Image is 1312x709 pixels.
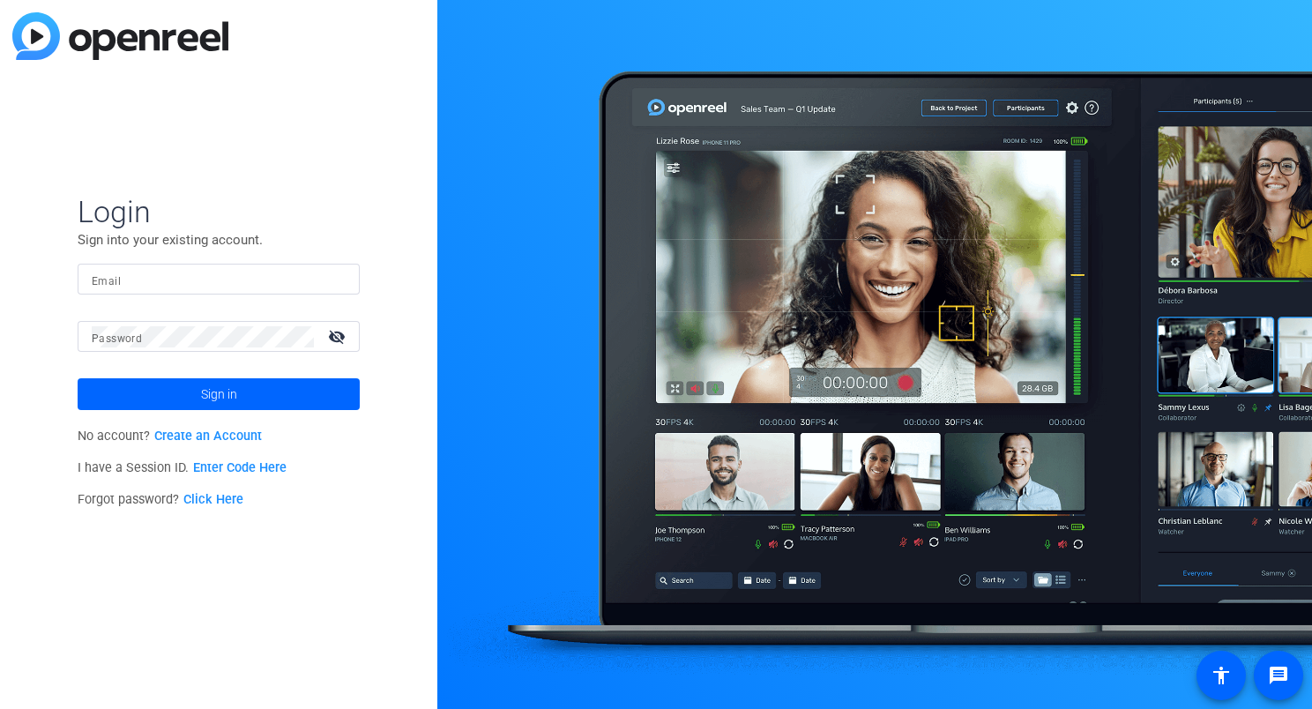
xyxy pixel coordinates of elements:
[1268,665,1289,686] mat-icon: message
[201,372,237,416] span: Sign in
[78,429,262,444] span: No account?
[193,460,287,475] a: Enter Code Here
[317,324,360,349] mat-icon: visibility_off
[154,429,262,444] a: Create an Account
[78,230,360,250] p: Sign into your existing account.
[78,378,360,410] button: Sign in
[1211,665,1232,686] mat-icon: accessibility
[183,492,243,507] a: Click Here
[92,332,142,345] mat-label: Password
[12,12,228,60] img: blue-gradient.svg
[92,275,121,287] mat-label: Email
[92,269,346,290] input: Enter Email Address
[78,460,287,475] span: I have a Session ID.
[78,193,360,230] span: Login
[78,492,243,507] span: Forgot password?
